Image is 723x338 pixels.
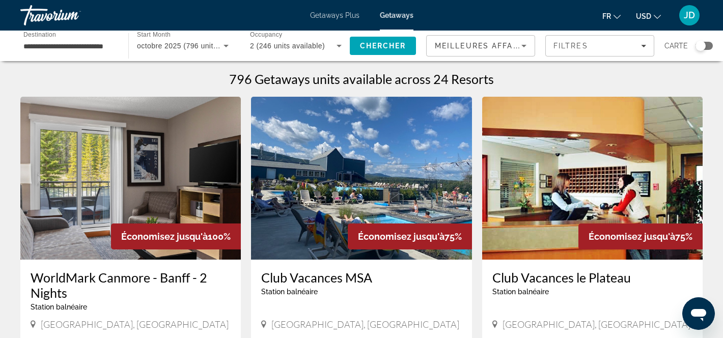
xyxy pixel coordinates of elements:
[310,11,359,19] a: Getaways Plus
[360,42,406,50] span: Chercher
[271,319,459,330] span: [GEOGRAPHIC_DATA], [GEOGRAPHIC_DATA]
[380,11,413,19] a: Getaways
[20,2,122,29] a: Travorium
[261,270,461,285] a: Club Vacances MSA
[578,223,703,249] div: 75%
[482,97,703,260] img: Club Vacances le Plateau
[348,223,472,249] div: 75%
[602,9,621,23] button: Change language
[682,297,715,330] iframe: Bouton de lancement de la fenêtre de messagerie
[545,35,654,57] button: Filters
[492,288,549,296] span: Station balnéaire
[229,71,494,87] h1: 796 Getaways units available across 24 Resorts
[251,97,471,260] img: Club Vacances MSA
[350,37,416,55] button: Search
[589,231,675,242] span: Économisez jusqu'à
[553,42,588,50] span: Filtres
[23,40,115,52] input: Select destination
[684,10,695,20] span: JD
[664,39,688,53] span: Carte
[121,231,208,242] span: Économisez jusqu'à
[250,42,325,50] span: 2 (246 units available)
[636,9,661,23] button: Change currency
[261,288,318,296] span: Station balnéaire
[41,319,229,330] span: [GEOGRAPHIC_DATA], [GEOGRAPHIC_DATA]
[250,32,282,38] span: Occupancy
[358,231,444,242] span: Économisez jusqu'à
[636,12,651,20] span: USD
[20,97,241,260] img: WorldMark Canmore - Banff - 2 Nights
[111,223,241,249] div: 100%
[503,319,690,330] span: [GEOGRAPHIC_DATA], [GEOGRAPHIC_DATA]
[31,270,231,300] a: WorldMark Canmore - Banff - 2 Nights
[23,31,56,38] span: Destination
[137,42,252,50] span: octobre 2025 (796 units available)
[435,40,526,52] mat-select: Sort by
[435,42,533,50] span: Meilleures affaires
[492,270,692,285] a: Club Vacances le Plateau
[676,5,703,26] button: User Menu
[137,32,171,38] span: Start Month
[602,12,611,20] span: fr
[31,303,87,311] span: Station balnéaire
